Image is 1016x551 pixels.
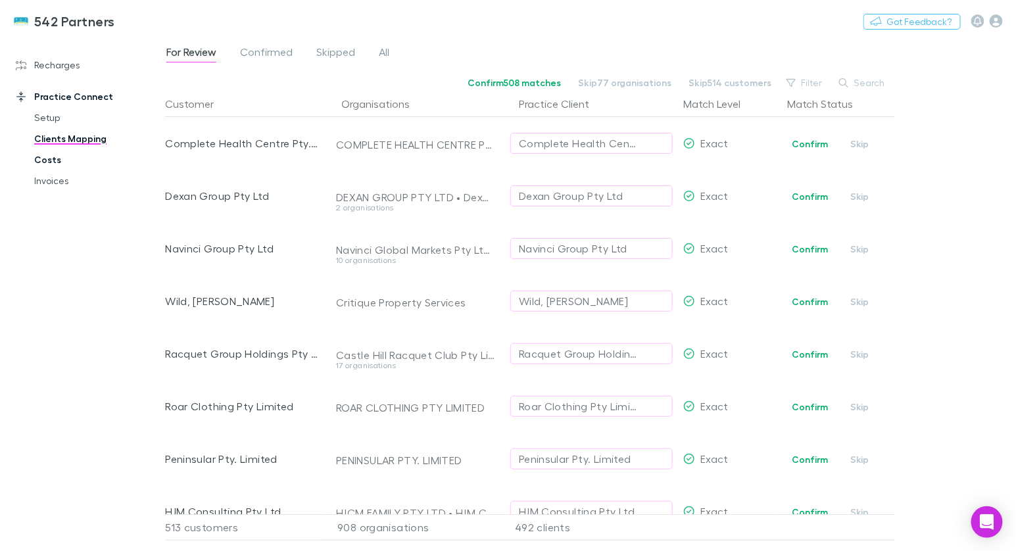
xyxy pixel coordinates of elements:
div: HJM Consulting Pty Ltd [165,485,318,538]
button: Confirm [783,189,836,204]
div: Castle Hill Racquet Club Pty Limited • BRISBANE RACQUET CLUB PTY LTD • Canberra Racquet Club Pty ... [336,348,495,362]
img: 542 Partners's Logo [13,13,29,29]
div: Critique Property Services [336,296,495,309]
a: 542 Partners [5,5,123,37]
span: Exact [700,295,729,307]
span: Exact [700,400,729,412]
button: Customer [165,91,230,117]
button: Skip514 customers [680,75,780,91]
button: Got Feedback? [863,14,961,30]
div: 492 clients [500,514,678,540]
a: Recharges [3,55,162,76]
div: Racquet Group Holdings Pty Ltd [519,346,638,362]
div: 513 customers [165,514,323,540]
button: Roar Clothing Pty Limited [510,396,673,417]
button: Peninsular Pty. Limited [510,448,673,469]
button: Dexan Group Pty Ltd [510,185,673,206]
a: Costs [21,149,162,170]
button: Skip77 organisations [569,75,680,91]
a: Practice Connect [3,86,162,107]
button: Match Status [787,91,869,117]
div: Navinci Global Markets Pty Ltd • NOSTRO CLAIMCO PTY LTD • NAVIHEDGE PTY LTD • Nostro Bidco Pty Lt... [336,243,495,256]
a: Invoices [21,170,162,191]
button: Skip [838,452,881,467]
button: Skip [838,399,881,415]
div: Peninsular Pty. Limited [519,451,631,467]
div: HJM Consulting Pty Ltd [519,504,635,519]
button: Skip [838,347,881,362]
div: 17 organisations [336,362,495,370]
span: Exact [700,452,729,465]
button: Racquet Group Holdings Pty Ltd [510,343,673,364]
button: Confirm [783,294,836,310]
h3: 542 Partners [34,13,115,29]
button: Confirm [783,136,836,152]
button: Match Level [683,91,756,117]
button: Confirm [783,241,836,257]
div: Racquet Group Holdings Pty Ltd [165,327,318,380]
span: Exact [700,137,729,149]
button: Wild, [PERSON_NAME] [510,291,673,312]
div: Complete Health Centre Pty. Ltd. [165,117,318,170]
div: Navinci Group Pty Ltd [519,241,627,256]
button: Confirm [783,504,836,520]
button: Confirm [783,347,836,362]
button: Confirm508 matches [459,75,569,91]
button: Navinci Group Pty Ltd [510,238,673,259]
div: PENINSULAR PTY. LIMITED [336,454,495,467]
div: Peninsular Pty. Limited [165,433,318,485]
div: Wild, [PERSON_NAME] [519,293,628,309]
div: Roar Clothing Pty Limited [519,398,638,414]
div: 10 organisations [336,256,495,264]
div: Complete Health Centre Pty. Ltd. [519,135,638,151]
button: HJM Consulting Pty Ltd [510,501,673,522]
span: For Review [166,45,216,62]
div: HJCM FAMILY PTY LTD • HJM CONSULTING PTY LTD [336,506,495,519]
a: Clients Mapping [21,128,162,149]
div: Dexan Group Pty Ltd [519,188,623,204]
button: Filter [780,75,830,91]
button: Skip [838,504,881,520]
span: Skipped [316,45,355,62]
button: Skip [838,294,881,310]
a: Setup [21,107,162,128]
span: Exact [700,505,729,517]
div: 2 organisations [336,204,495,212]
button: Complete Health Centre Pty. Ltd. [510,133,673,154]
span: Exact [700,189,729,202]
span: Exact [700,347,729,360]
button: Skip [838,189,881,204]
button: Practice Client [519,91,605,117]
div: 908 organisations [323,514,500,540]
div: ROAR CLOTHING PTY LIMITED [336,401,495,414]
div: Open Intercom Messenger [971,506,1003,538]
div: Wild, [PERSON_NAME] [165,275,318,327]
div: Roar Clothing Pty Limited [165,380,318,433]
span: Confirmed [240,45,293,62]
div: DEXAN GROUP PTY LTD • Dexan Assets Pty Limited [336,191,495,204]
button: Confirm [783,399,836,415]
button: Skip [838,241,881,257]
div: Navinci Group Pty Ltd [165,222,318,275]
button: Search [833,75,892,91]
button: Confirm [783,452,836,467]
button: Skip [838,136,881,152]
button: Organisations [341,91,425,117]
span: All [379,45,389,62]
span: Exact [700,242,729,254]
div: Dexan Group Pty Ltd [165,170,318,222]
div: COMPLETE HEALTH CENTRE PTY. LTD. [336,138,495,151]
